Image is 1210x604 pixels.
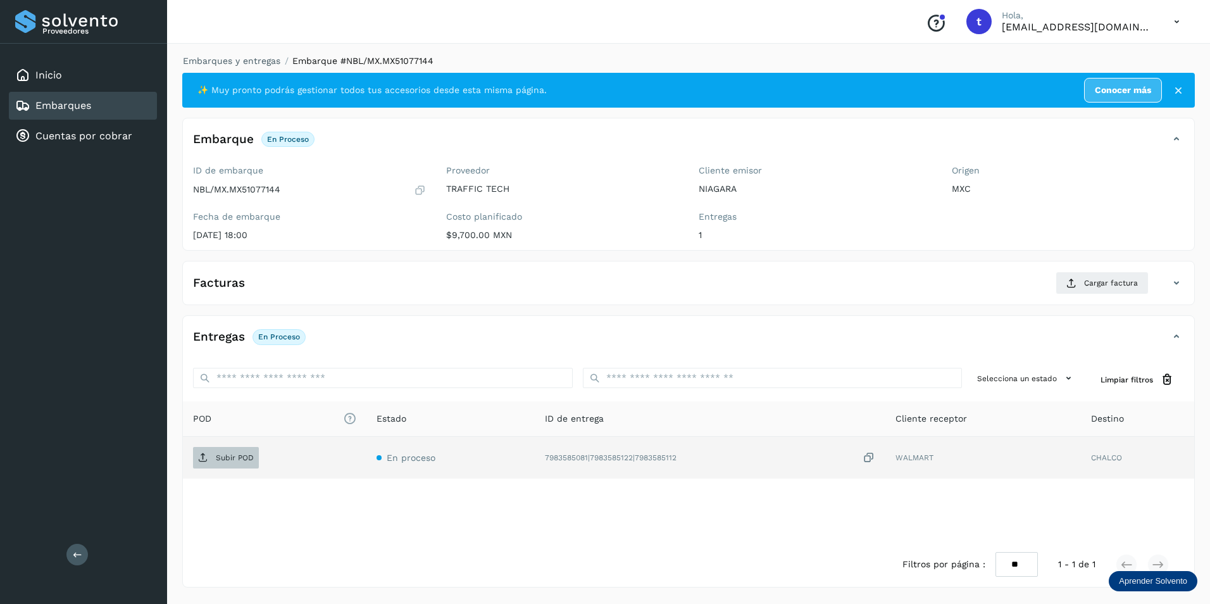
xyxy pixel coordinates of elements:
div: Cuentas por cobrar [9,122,157,150]
span: Limpiar filtros [1101,374,1153,386]
span: POD [193,412,356,425]
div: EntregasEn proceso [183,326,1194,358]
div: 7983585081|7983585122|7983585112 [545,451,875,465]
label: Fecha de embarque [193,211,426,222]
p: Hola, [1002,10,1154,21]
td: WALMART [885,437,1081,479]
button: Limpiar filtros [1090,368,1184,391]
p: Aprender Solvento [1119,576,1187,586]
div: EmbarqueEn proceso [183,129,1194,160]
p: TRAFFIC TECH [446,184,679,194]
span: Estado [377,412,406,425]
label: Cliente emisor [699,165,932,176]
p: teamgcabrera@traffictech.com [1002,21,1154,33]
td: CHALCO [1081,437,1194,479]
label: Proveedor [446,165,679,176]
span: ✨ Muy pronto podrás gestionar todos tus accesorios desde esta misma página. [197,84,547,97]
a: Cuentas por cobrar [35,130,132,142]
span: En proceso [387,453,435,463]
p: Proveedores [42,27,152,35]
div: Embarques [9,92,157,120]
button: Cargar factura [1056,272,1149,294]
h4: Facturas [193,276,245,291]
a: Conocer más [1084,78,1162,103]
label: Entregas [699,211,932,222]
p: [DATE] 18:00 [193,230,426,241]
span: Cargar factura [1084,277,1138,289]
div: Inicio [9,61,157,89]
span: Embarque #NBL/MX.MX51077144 [292,56,433,66]
p: En proceso [258,332,300,341]
a: Embarques y entregas [183,56,280,66]
label: Origen [952,165,1185,176]
span: Cliente receptor [895,412,967,425]
button: Selecciona un estado [972,368,1080,389]
span: ID de entrega [545,412,604,425]
nav: breadcrumb [182,54,1195,68]
h4: Entregas [193,330,245,344]
p: NBL/MX.MX51077144 [193,184,280,195]
p: 1 [699,230,932,241]
button: Subir POD [193,447,259,469]
a: Inicio [35,69,62,81]
p: En proceso [267,135,309,144]
h4: Embarque [193,132,254,147]
label: ID de embarque [193,165,426,176]
label: Costo planificado [446,211,679,222]
span: Filtros por página : [902,558,985,571]
a: Embarques [35,99,91,111]
p: Subir POD [216,453,254,462]
p: MXC [952,184,1185,194]
span: 1 - 1 de 1 [1058,558,1095,571]
div: FacturasCargar factura [183,272,1194,305]
p: $9,700.00 MXN [446,230,679,241]
p: NIAGARA [699,184,932,194]
div: Aprender Solvento [1109,571,1197,591]
span: Destino [1091,412,1124,425]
